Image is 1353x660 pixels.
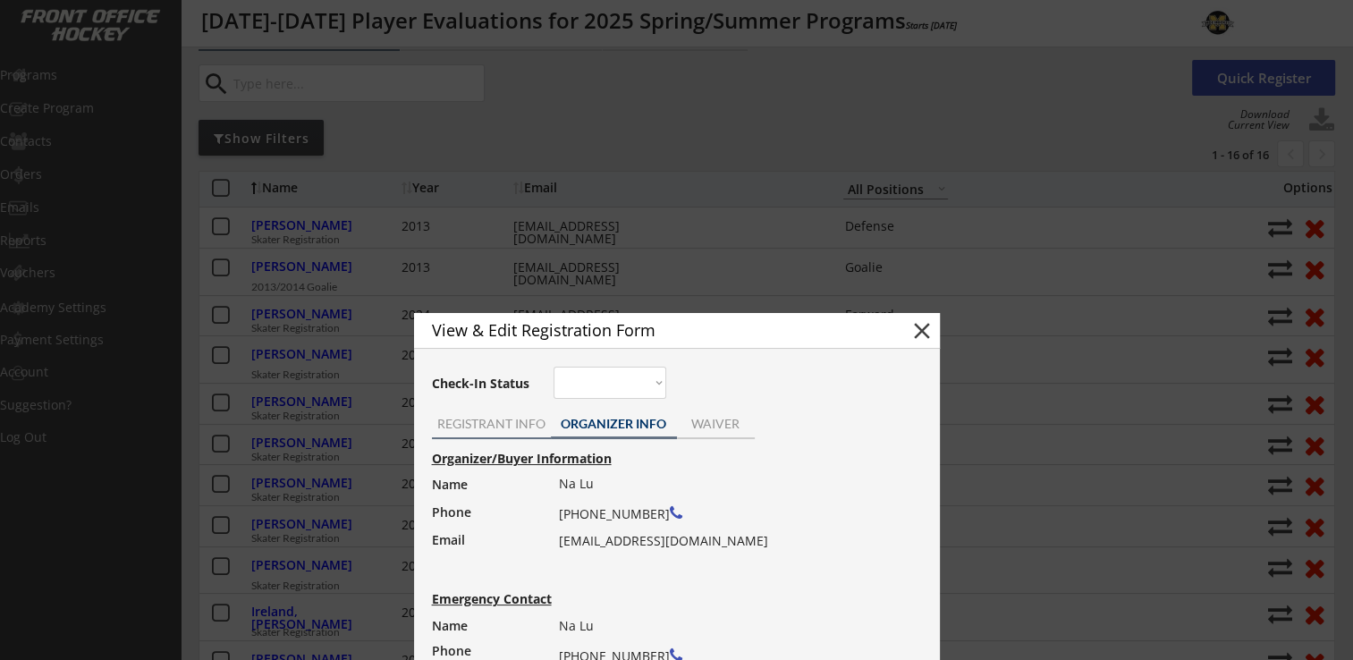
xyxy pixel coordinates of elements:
div: ORGANIZER INFO [551,418,677,430]
div: Emergency Contact [432,593,569,605]
div: View & Edit Registration Form [432,322,877,338]
div: REGISTRANT INFO [432,418,551,430]
button: close [909,317,935,344]
div: WAIVER [677,418,755,430]
div: Organizer/Buyer Information [432,453,931,465]
div: Check-In Status [432,377,533,390]
div: Na Lu [PHONE_NUMBER] [EMAIL_ADDRESS][DOMAIN_NAME] [559,471,901,554]
div: Name Phone Email [432,471,540,581]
